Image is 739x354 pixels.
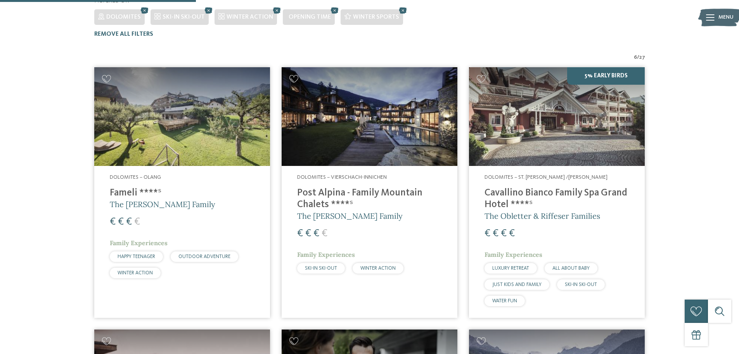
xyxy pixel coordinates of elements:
a: Looking for family hotels? Find the best ones here! 5% Early Birds Dolomites – St. [PERSON_NAME] ... [469,67,645,318]
span: The [PERSON_NAME] Family [110,199,215,209]
span: Dolomites – St. [PERSON_NAME] /[PERSON_NAME] [485,174,607,180]
img: Post Alpina - Family Mountain Chalets ****ˢ [282,67,457,166]
span: / [637,54,639,61]
span: Family Experiences [297,251,355,258]
span: SKI-IN SKI-OUT [305,266,337,271]
span: LUXURY RETREAT [492,266,529,271]
span: ALL ABOUT BABY [552,266,590,271]
span: WINTER ACTION [360,266,396,271]
span: € [509,228,515,239]
span: € [493,228,498,239]
span: € [297,228,303,239]
span: Opening time [289,14,331,20]
span: 27 [639,54,645,61]
img: Looking for family hotels? Find the best ones here! [94,67,270,166]
span: SKI-IN SKI-OUT [163,14,205,20]
span: 6 [634,54,637,61]
img: Family Spa Grand Hotel Cavallino Bianco ****ˢ [469,67,645,166]
h4: Post Alpina - Family Mountain Chalets ****ˢ [297,187,442,211]
span: SKI-IN SKI-OUT [565,282,597,287]
span: Family Experiences [485,251,542,258]
span: The [PERSON_NAME] Family [297,211,403,221]
span: WINTER ACTION [118,270,153,276]
span: € [305,228,311,239]
span: € [313,228,319,239]
span: OUTDOOR ADVENTURE [178,254,230,259]
span: € [322,228,327,239]
span: The Obletter & Riffeser Families [485,211,600,221]
span: Winter sports [353,14,399,20]
span: € [126,217,132,227]
span: JUST KIDS AND FAMILY [492,282,542,287]
span: € [501,228,507,239]
span: WATER FUN [492,298,517,303]
span: Remove all filters [94,31,153,37]
span: € [485,228,490,239]
span: WINTER ACTION [227,14,273,20]
span: Dolomites – Olang [110,174,161,180]
a: Looking for family hotels? Find the best ones here! Dolomites – Vierschach-Innichen Post Alpina -... [282,67,457,318]
span: Dolomites – Vierschach-Innichen [297,174,387,180]
span: HAPPY TEENAGER [118,254,155,259]
a: Looking for family hotels? Find the best ones here! Dolomites – Olang Fameli ****ˢ The [PERSON_NA... [94,67,270,318]
span: € [110,217,116,227]
span: € [134,217,140,227]
span: Dolomites [106,14,141,20]
span: Family Experiences [110,239,168,247]
h4: Cavallino Bianco Family Spa Grand Hotel ****ˢ [485,187,629,211]
span: € [118,217,124,227]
